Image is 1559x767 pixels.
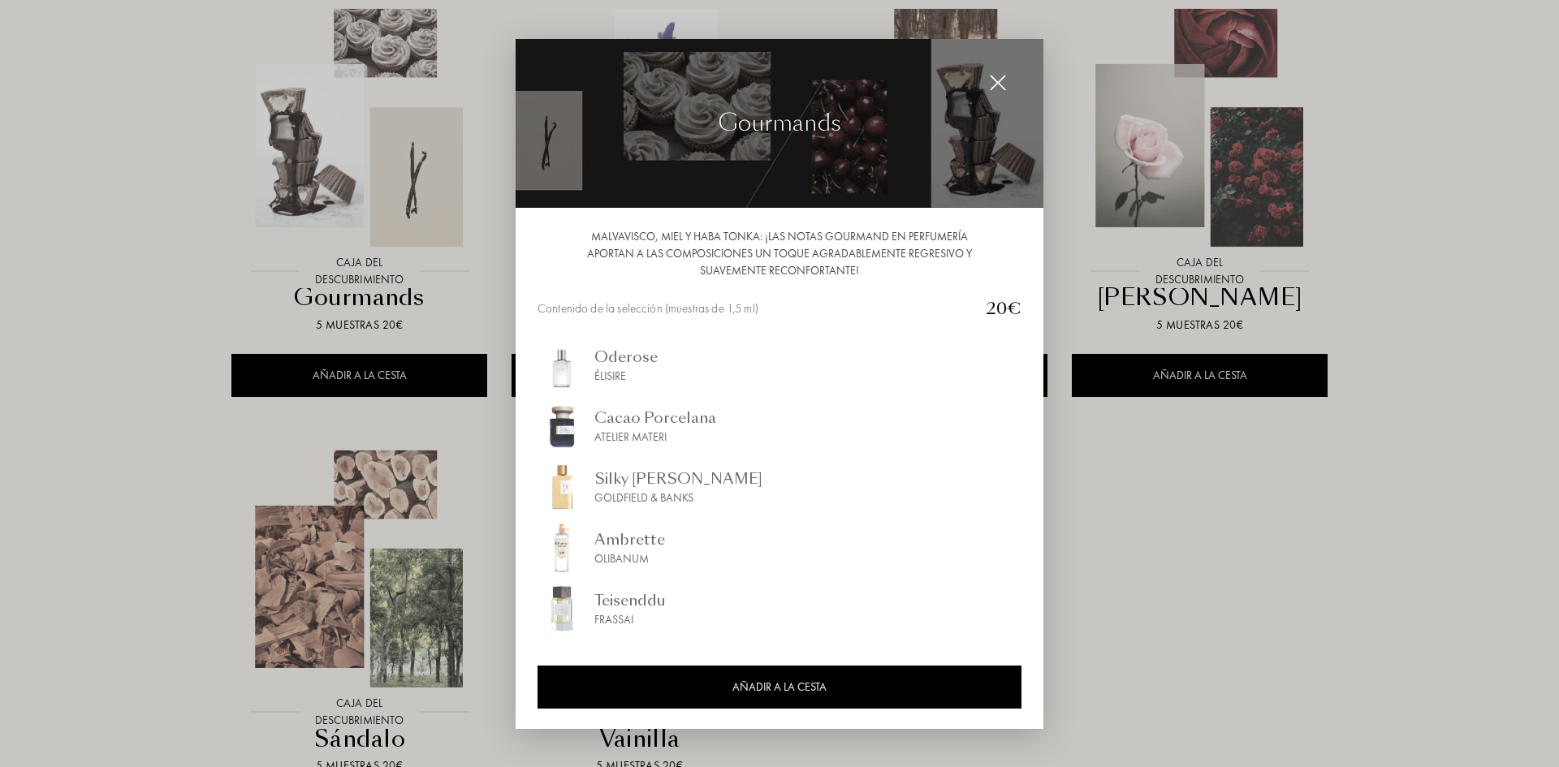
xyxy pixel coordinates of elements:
div: Atelier Materi [594,429,716,446]
div: Ambrette [594,528,665,550]
div: Frassai [594,611,666,628]
img: img_sommelier [538,584,586,633]
img: img_sommelier [538,524,586,572]
a: img_sommelierOderoseÉlisire [538,341,1021,390]
a: img_sommelierAmbretteOlibanum [538,524,1021,572]
div: Élisire [594,368,658,385]
img: img_sommelier [538,341,586,390]
div: Oderose [594,346,658,368]
img: cross_white.svg [989,74,1007,92]
div: Olibanum [594,550,665,567]
div: Gourmands [719,106,841,140]
a: img_sommelierSilky [PERSON_NAME]Goldfield & Banks [538,463,1021,511]
div: Silky [PERSON_NAME] [594,468,762,489]
img: img_sommelier [538,402,586,450]
div: AÑADIR A LA CESTA [538,666,1021,709]
div: 20€ [973,296,1021,321]
div: Contenido de la selección (muestras de 1,5 ml) [538,299,973,318]
div: Malvavisco, miel y haba tonka: ¡las notas gourmand en perfumería aportan a las composiciones un t... [538,228,1021,279]
div: Cacao Porcelana [594,407,716,429]
a: img_sommelierCacao PorcelanaAtelier Materi [538,402,1021,450]
div: Teisenddu [594,589,666,611]
img: img_collec [516,39,1043,209]
a: img_sommelierTeisendduFrassai [538,584,1021,633]
div: Goldfield & Banks [594,489,762,506]
img: img_sommelier [538,463,586,511]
